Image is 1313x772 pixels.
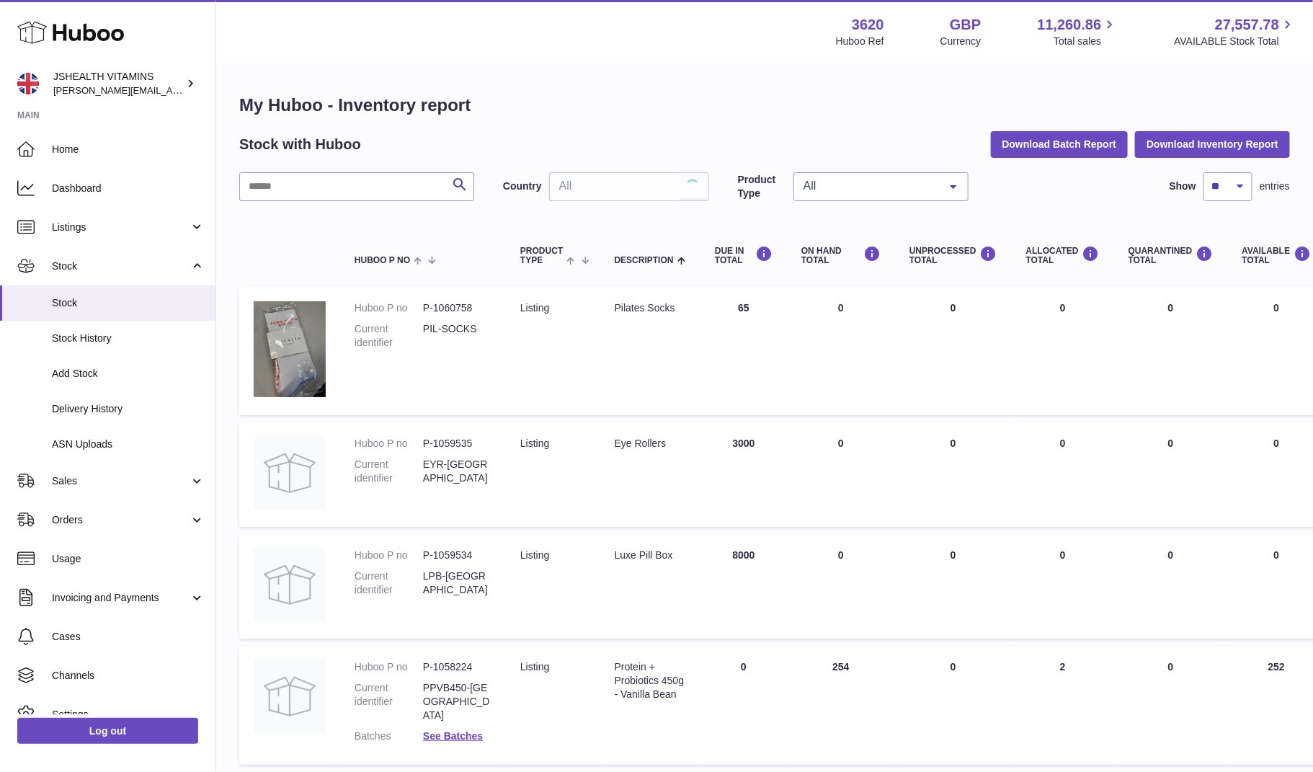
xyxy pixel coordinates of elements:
span: All [800,179,939,193]
span: Usage [52,552,205,566]
span: entries [1260,179,1290,193]
div: ALLOCATED Total [1026,246,1100,265]
span: listing [520,302,549,314]
td: 0 [787,534,895,639]
td: 0 [895,534,1012,639]
span: 0 [1168,549,1174,561]
span: 11,260.86 [1037,15,1101,35]
dd: P-1060758 [423,301,491,315]
td: 65 [700,287,787,415]
dt: Huboo P no [355,660,423,674]
button: Download Inventory Report [1135,131,1290,157]
div: UNPROCESSED Total [909,246,997,265]
dt: Huboo P no [355,549,423,562]
div: JSHEALTH VITAMINS [53,70,183,97]
span: AVAILABLE Stock Total [1174,35,1296,48]
div: Pilates Socks [615,301,686,315]
div: DUE IN TOTAL [715,246,773,265]
button: Download Batch Report [991,131,1129,157]
div: Luxe Pill Box [615,549,686,562]
a: 11,260.86 Total sales [1037,15,1118,48]
span: listing [520,661,549,673]
span: Product Type [520,247,563,265]
span: Listings [52,221,190,234]
td: 0 [895,287,1012,415]
dt: Batches [355,729,423,743]
div: Eye Rollers [615,437,686,451]
dd: P-1058224 [423,660,491,674]
dd: PIL-SOCKS [423,322,491,350]
img: francesca@jshealthvitamins.com [17,73,39,94]
td: 0 [1012,422,1114,527]
td: 2 [1012,646,1114,764]
td: 0 [1012,287,1114,415]
div: Protein + Probiotics 450g - Vanilla Bean [615,660,686,701]
dd: LPB-[GEOGRAPHIC_DATA] [423,569,491,597]
span: Add Stock [52,367,205,381]
td: 254 [787,646,895,764]
span: listing [520,438,549,449]
span: Huboo P no [355,256,410,265]
img: product image [254,660,326,732]
img: product image [254,301,326,397]
label: Show [1170,179,1196,193]
img: product image [254,549,326,621]
div: Currency [940,35,982,48]
dd: P-1059535 [423,437,491,451]
span: 27,557.78 [1215,15,1279,35]
span: Orders [52,513,190,527]
dt: Current identifier [355,569,423,597]
dt: Current identifier [355,322,423,350]
dd: EYR-[GEOGRAPHIC_DATA] [423,458,491,485]
span: Channels [52,669,205,683]
dd: P-1059534 [423,549,491,562]
div: QUARANTINED Total [1129,246,1214,265]
div: ON HAND Total [801,246,881,265]
span: Stock [52,259,190,273]
span: 0 [1168,302,1174,314]
span: Total sales [1054,35,1118,48]
td: 0 [1012,534,1114,639]
span: Dashboard [52,182,205,195]
span: 0 [1168,661,1174,673]
dt: Current identifier [355,458,423,485]
a: Log out [17,718,198,744]
a: See Batches [423,730,483,742]
td: 0 [787,287,895,415]
span: Stock [52,296,205,310]
span: listing [520,549,549,561]
span: Invoicing and Payments [52,591,190,605]
span: Settings [52,708,205,722]
span: Sales [52,474,190,488]
h1: My Huboo - Inventory report [239,94,1290,117]
div: Huboo Ref [836,35,884,48]
span: Delivery History [52,402,205,416]
span: 0 [1168,438,1174,449]
label: Product Type [738,173,786,200]
div: AVAILABLE Total [1242,246,1312,265]
td: 8000 [700,534,787,639]
dt: Huboo P no [355,437,423,451]
dt: Current identifier [355,681,423,722]
strong: 3620 [852,15,884,35]
h2: Stock with Huboo [239,135,361,154]
td: 0 [895,646,1012,764]
dt: Huboo P no [355,301,423,315]
td: 3000 [700,422,787,527]
td: 0 [787,422,895,527]
strong: GBP [950,15,981,35]
td: 0 [700,646,787,764]
span: ASN Uploads [52,438,205,451]
dd: PPVB450-[GEOGRAPHIC_DATA] [423,681,491,722]
a: 27,557.78 AVAILABLE Stock Total [1174,15,1296,48]
span: Description [615,256,674,265]
span: Cases [52,630,205,644]
span: Stock History [52,332,205,345]
td: 0 [895,422,1012,527]
span: [PERSON_NAME][EMAIL_ADDRESS][DOMAIN_NAME] [53,84,289,96]
span: Home [52,143,205,156]
label: Country [503,179,542,193]
img: product image [254,437,326,509]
